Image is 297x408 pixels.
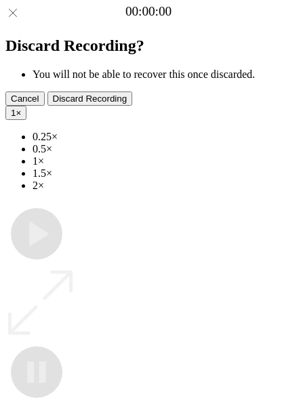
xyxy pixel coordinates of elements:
[5,91,45,106] button: Cancel
[125,4,172,19] a: 00:00:00
[33,131,292,143] li: 0.25×
[47,91,133,106] button: Discard Recording
[33,143,292,155] li: 0.5×
[5,37,292,55] h2: Discard Recording?
[33,68,292,81] li: You will not be able to recover this once discarded.
[33,180,292,192] li: 2×
[33,167,292,180] li: 1.5×
[33,155,292,167] li: 1×
[5,106,26,120] button: 1×
[11,108,16,118] span: 1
